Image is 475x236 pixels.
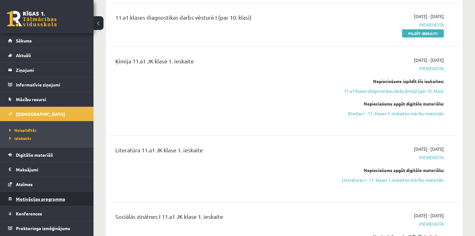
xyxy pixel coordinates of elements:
[414,13,444,20] span: [DATE] - [DATE]
[8,77,86,92] a: Informatīvie ziņojumi
[341,154,444,161] span: Pievienota
[341,221,444,227] span: Pievienota
[16,38,32,43] span: Sākums
[9,135,87,141] a: Izlabotās
[16,196,65,202] span: Motivācijas programma
[341,88,444,94] a: 11.a1 klases diagnostikas darbs ķīmijā (par 10. klasi)
[8,177,86,191] a: Atzīmes
[16,52,31,58] span: Aktuāli
[16,152,53,158] span: Digitālie materiāli
[341,167,444,174] div: Nepieciešams apgūt digitālo materiālu:
[16,181,33,187] span: Atzīmes
[341,177,444,183] a: Literatūras I - 11. klases 1.ieskaites mācību materiāls
[115,146,331,157] div: Literatūra 11.a1 JK klase 1. ieskaite
[16,225,70,231] span: Proktoringa izmēģinājums
[9,136,31,141] span: Izlabotās
[414,212,444,219] span: [DATE] - [DATE]
[341,22,444,28] span: Pievienota
[9,128,36,133] span: Neizpildītās
[8,162,86,177] a: Maksājumi
[8,192,86,206] a: Motivācijas programma
[16,211,42,216] span: Konferences
[8,92,86,106] a: Mācību resursi
[16,111,65,117] span: [DEMOGRAPHIC_DATA]
[341,110,444,117] a: Ķīmijas I - 11. klases 1. ieskaites mācību materiāls
[341,101,444,107] div: Nepieciešams apgūt digitālo materiālu:
[16,77,86,92] legend: Informatīvie ziņojumi
[8,48,86,62] a: Aktuāli
[16,162,86,177] legend: Maksājumi
[8,33,86,48] a: Sākums
[7,11,57,27] a: Rīgas 1. Tālmācības vidusskola
[9,127,87,133] a: Neizpildītās
[115,57,331,68] div: Ķīmija 11.a1 JK klase 1. ieskaite
[402,29,444,37] a: Pildīt ieskaiti
[414,57,444,63] span: [DATE] - [DATE]
[341,65,444,72] span: Pievienota
[16,63,86,77] legend: Ziņojumi
[8,148,86,162] a: Digitālie materiāli
[8,107,86,121] a: [DEMOGRAPHIC_DATA]
[115,13,331,25] div: 11.a1 klases diagnostikas darbs vēsturē I (par 10. klasi)
[8,206,86,221] a: Konferences
[8,63,86,77] a: Ziņojumi
[414,146,444,152] span: [DATE] - [DATE]
[8,221,86,235] a: Proktoringa izmēģinājums
[341,78,444,85] div: Nepieciešams izpildīt šīs ieskaites:
[115,212,331,224] div: Sociālās zinātnes I 11.a1 JK klase 1. ieskaite
[16,96,46,102] span: Mācību resursi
